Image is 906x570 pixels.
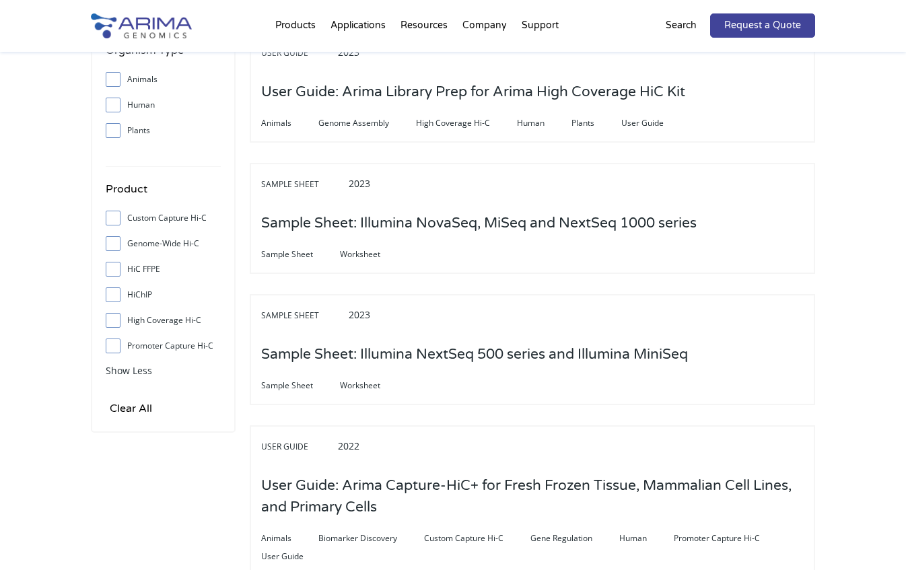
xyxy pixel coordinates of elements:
[340,378,407,394] span: Worksheet
[261,465,804,528] h3: User Guide: Arima Capture-HiC+ for Fresh Frozen Tissue, Mammalian Cell Lines, and Primary Cells
[261,115,318,131] span: Animals
[666,17,697,34] p: Search
[318,115,416,131] span: Genome Assembly
[261,45,335,61] span: User Guide
[619,530,674,546] span: Human
[106,399,156,418] input: Clear All
[261,347,688,362] a: Sample Sheet: Illumina NextSeq 500 series and Illumina MiniSeq
[424,530,530,546] span: Custom Capture Hi-C
[318,530,424,546] span: Biomarker Discovery
[261,439,335,455] span: User Guide
[416,115,517,131] span: High Coverage Hi-C
[349,308,370,321] span: 2023
[106,310,221,330] label: High Coverage Hi-C
[261,216,697,231] a: Sample Sheet: Illumina NovaSeq, MiSeq and NextSeq 1000 series
[261,176,346,192] span: Sample Sheet
[338,46,359,59] span: 2023
[106,336,221,356] label: Promoter Capture Hi-C
[530,530,619,546] span: Gene Regulation
[261,246,340,262] span: Sample Sheet
[106,69,221,90] label: Animals
[674,530,787,546] span: Promoter Capture Hi-C
[106,285,221,305] label: HiChIP
[106,208,221,228] label: Custom Capture Hi-C
[106,95,221,115] label: Human
[261,334,688,376] h3: Sample Sheet: Illumina NextSeq 500 series and Illumina MiniSeq
[106,42,221,69] h4: Organism Type
[338,439,359,452] span: 2022
[349,177,370,190] span: 2023
[91,13,192,38] img: Arima-Genomics-logo
[106,259,221,279] label: HiC FFPE
[340,246,407,262] span: Worksheet
[106,234,221,254] label: Genome-Wide Hi-C
[106,120,221,141] label: Plants
[106,180,221,208] h4: Product
[710,13,815,38] a: Request a Quote
[261,308,346,324] span: Sample Sheet
[621,115,691,131] span: User Guide
[261,378,340,394] span: Sample Sheet
[261,530,318,546] span: Animals
[261,71,685,113] h3: User Guide: Arima Library Prep for Arima High Coverage HiC Kit
[261,85,685,100] a: User Guide: Arima Library Prep for Arima High Coverage HiC Kit
[261,500,804,515] a: User Guide: Arima Capture-HiC+ for Fresh Frozen Tissue, Mammalian Cell Lines, and Primary Cells
[571,115,621,131] span: Plants
[517,115,571,131] span: Human
[106,364,152,377] span: Show Less
[261,203,697,244] h3: Sample Sheet: Illumina NovaSeq, MiSeq and NextSeq 1000 series
[261,548,330,565] span: User Guide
